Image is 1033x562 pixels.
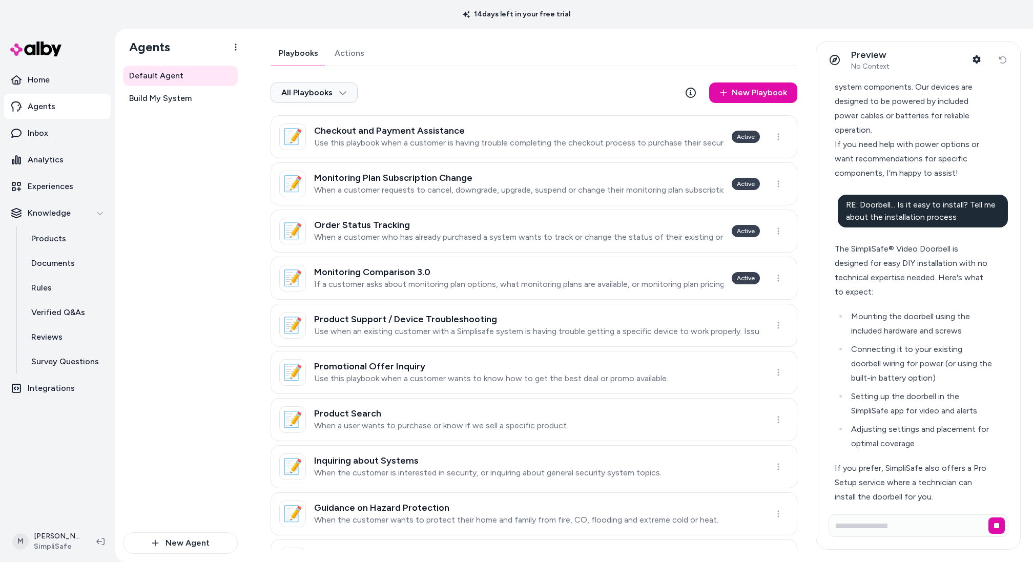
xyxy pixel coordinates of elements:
[34,542,80,552] span: SimpliSafe
[4,68,111,92] a: Home
[835,242,993,299] div: The SimpliSafe® Video Doorbell is designed for easy DIY installation with no technical expertise ...
[28,382,75,394] p: Integrations
[281,88,347,98] span: All Playbooks
[21,349,111,374] a: Survey Questions
[732,131,760,143] div: Active
[271,445,797,488] a: 📝Inquiring about SystemsWhen the customer is interested in security, or inquiring about general s...
[271,304,797,347] a: 📝Product Support / Device TroubleshootingUse when an existing customer with a Simplisafe system i...
[271,162,797,205] a: 📝Monitoring Plan Subscription ChangeWhen a customer requests to cancel, downgrade, upgrade, suspe...
[835,51,993,137] div: SimpliSafe® does not currently offer a solar panel accessory for its security system components. ...
[279,265,306,292] div: 📝
[31,257,75,269] p: Documents
[21,300,111,325] a: Verified Q&As
[28,127,48,139] p: Inbox
[34,531,80,542] p: [PERSON_NAME]
[848,309,993,338] li: Mounting the doorbell using the included hardware and screws
[279,123,306,150] div: 📝
[314,503,718,513] h3: Guidance on Hazard Protection
[314,173,724,183] h3: Monitoring Plan Subscription Change
[279,171,306,197] div: 📝
[271,351,797,394] a: 📝Promotional Offer InquiryUse this playbook when a customer wants to know how to get the best dea...
[848,422,993,451] li: Adjusting settings and placement for optimal coverage
[848,342,993,385] li: Connecting it to your existing doorbell wiring for power (or using the built-in battery option)
[279,218,306,244] div: 📝
[31,356,99,368] p: Survey Questions
[314,373,668,384] p: Use this playbook when a customer wants to know how to get the best deal or promo available.
[123,88,238,109] a: Build My System
[314,455,662,466] h3: Inquiring about Systems
[279,453,306,480] div: 📝
[123,532,238,554] button: New Agent
[851,49,890,61] p: Preview
[314,314,760,324] h3: Product Support / Device Troubleshooting
[271,210,797,253] a: 📝Order Status TrackingWhen a customer who has already purchased a system wants to track or change...
[314,326,760,337] p: Use when an existing customer with a Simplisafe system is having trouble getting a specific devic...
[709,82,797,103] a: New Playbook
[835,137,993,180] div: If you need help with power options or want recommendations for specific components, I’m happy to...
[314,232,724,242] p: When a customer who has already purchased a system wants to track or change the status of their e...
[123,66,238,86] a: Default Agent
[28,74,50,86] p: Home
[457,9,576,19] p: 14 days left in your free trial
[732,272,760,284] div: Active
[4,94,111,119] a: Agents
[4,201,111,225] button: Knowledge
[271,257,797,300] a: 📝Monitoring Comparison 3.0If a customer asks about monitoring plan options, what monitoring plans...
[28,180,73,193] p: Experiences
[314,515,718,525] p: When the customer wants to protect their home and family from fire, CO, flooding and extreme cold...
[21,276,111,300] a: Rules
[21,251,111,276] a: Documents
[314,267,724,277] h3: Monitoring Comparison 3.0
[835,504,993,547] div: For more details on DIY and Pro Setup options, including pricing, please visit:
[121,39,170,55] h1: Agents
[314,408,568,419] h3: Product Search
[314,185,724,195] p: When a customer requests to cancel, downgrade, upgrade, suspend or change their monitoring plan s...
[6,525,88,558] button: M[PERSON_NAME]SimpliSafe
[129,70,183,82] span: Default Agent
[846,200,996,222] span: RE: Doorbell... Is it easy to install? Tell me about the installation process
[271,398,797,441] a: 📝Product SearchWhen a user wants to purchase or know if we sell a specific product.
[4,121,111,145] a: Inbox
[314,361,668,371] h3: Promotional Offer Inquiry
[12,533,29,550] span: M
[279,359,306,386] div: 📝
[314,220,724,230] h3: Order Status Tracking
[271,115,797,158] a: 📝Checkout and Payment AssistanceUse this playbook when a customer is having trouble completing th...
[28,154,64,166] p: Analytics
[31,233,66,245] p: Products
[732,225,760,237] div: Active
[279,501,306,527] div: 📝
[988,517,1005,534] button: Stop generating
[829,514,1008,537] input: Write your prompt here
[31,306,85,319] p: Verified Q&As
[4,148,111,172] a: Analytics
[21,226,111,251] a: Products
[31,282,52,294] p: Rules
[28,207,71,219] p: Knowledge
[835,461,993,504] div: If you prefer, SimpliSafe also offers a Pro Setup service where a technician can install the door...
[279,312,306,339] div: 📝
[31,331,63,343] p: Reviews
[10,41,61,56] img: alby Logo
[28,100,55,113] p: Agents
[129,92,192,105] span: Build My System
[314,421,568,431] p: When a user wants to purchase or know if we sell a specific product.
[314,279,724,289] p: If a customer asks about monitoring plan options, what monitoring plans are available, or monitor...
[314,138,724,148] p: Use this playbook when a customer is having trouble completing the checkout process to purchase t...
[4,174,111,199] a: Experiences
[848,389,993,418] li: Setting up the doorbell in the SimpliSafe app for video and alerts
[21,325,111,349] a: Reviews
[732,178,760,190] div: Active
[314,468,662,478] p: When the customer is interested in security, or inquiring about general security system topics.
[271,41,326,66] button: Playbooks
[4,376,111,401] a: Integrations
[279,406,306,433] div: 📝
[271,82,358,103] button: All Playbooks
[271,492,797,535] a: 📝Guidance on Hazard ProtectionWhen the customer wants to protect their home and family from fire,...
[314,126,724,136] h3: Checkout and Payment Assistance
[851,62,890,71] span: No Context
[326,41,373,66] button: Actions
